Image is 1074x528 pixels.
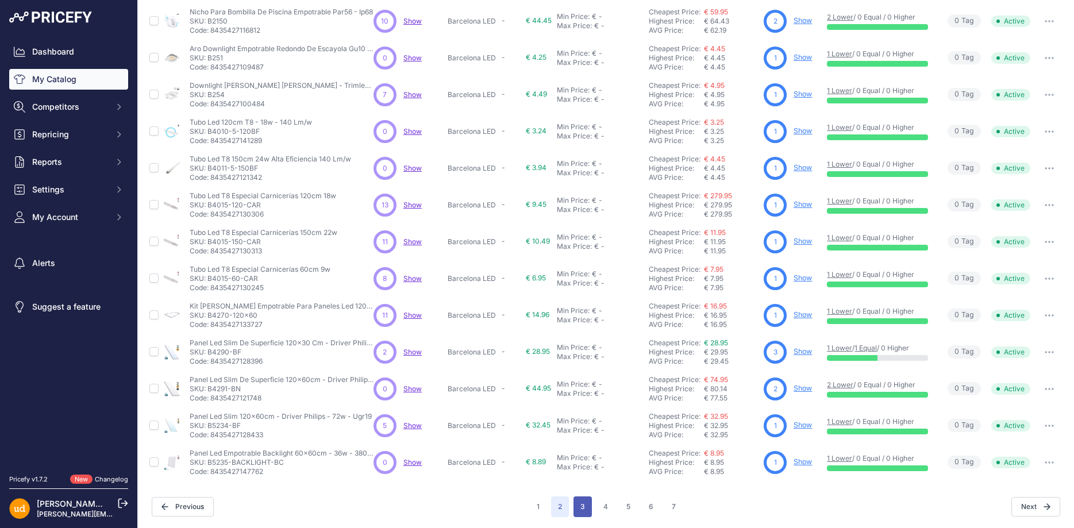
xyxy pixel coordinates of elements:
[526,163,546,172] span: € 3.94
[596,49,602,58] div: -
[448,90,498,99] p: Barcelona LED
[704,210,759,219] div: € 279.95
[403,127,422,136] a: Show
[190,228,337,237] p: Tubo Led T8 Especial Carnicerías 150cm 22w
[557,168,592,178] div: Max Price:
[665,496,683,517] button: Go to page 7
[827,196,931,206] p: / 0 Equal / 0 Higher
[502,16,505,25] span: -
[991,273,1030,284] span: Active
[403,311,422,319] a: Show
[704,201,732,209] span: € 279.95
[190,26,373,35] p: Code: 8435427116812
[794,90,812,98] a: Show
[382,310,388,321] span: 11
[954,199,959,210] span: 0
[704,283,759,292] div: € 7.95
[32,156,107,168] span: Reports
[599,205,605,214] div: -
[704,173,759,182] div: € 4.45
[704,17,729,25] span: € 64.43
[954,163,959,174] span: 0
[773,16,777,26] span: 2
[594,315,599,325] div: €
[649,173,704,182] div: AVG Price:
[649,127,704,136] div: Highest Price:
[794,273,812,282] a: Show
[557,269,590,279] div: Min Price:
[592,122,596,132] div: €
[827,344,852,352] a: 1 Lower
[526,126,546,135] span: € 3.24
[954,89,959,100] span: 0
[9,69,128,90] a: My Catalog
[596,306,602,315] div: -
[649,164,704,173] div: Highest Price:
[794,200,812,209] a: Show
[794,421,812,429] a: Show
[502,200,505,209] span: -
[403,458,422,467] span: Show
[403,237,422,246] span: Show
[599,168,605,178] div: -
[704,127,724,136] span: € 3.25
[557,122,590,132] div: Min Price:
[403,164,422,172] a: Show
[704,44,725,53] a: € 4.45
[190,90,374,99] p: SKU: B254
[991,126,1030,137] span: Active
[592,159,596,168] div: €
[9,124,128,145] button: Repricing
[649,274,704,283] div: Highest Price:
[592,233,596,242] div: €
[948,88,981,101] span: Tag
[592,49,596,58] div: €
[9,296,128,317] a: Suggest a feature
[190,99,374,109] p: Code: 8435427100484
[526,200,546,209] span: € 9.45
[827,380,853,389] a: 2 Lower
[190,283,330,292] p: Code: 8435427130245
[704,155,725,163] a: € 4.45
[794,347,812,356] a: Show
[448,17,498,26] p: Barcelona LED
[448,127,498,136] p: Barcelona LED
[190,191,336,201] p: Tubo Led T8 Especial Carnicerías 120cm 18w
[557,159,590,168] div: Min Price:
[827,123,852,132] a: 1 Lower
[403,17,422,25] span: Show
[403,90,422,99] a: Show
[649,201,704,210] div: Highest Price:
[403,348,422,356] a: Show
[557,95,592,104] div: Max Price:
[530,496,546,517] button: Go to page 1
[991,52,1030,64] span: Active
[827,417,852,426] a: 1 Lower
[190,81,374,90] p: Downlight [PERSON_NAME] [PERSON_NAME] - Trimless - 1 X Gu10
[448,311,498,320] p: Barcelona LED
[557,58,592,67] div: Max Price:
[704,118,724,126] a: € 3.25
[190,246,337,256] p: Code: 8435427130313
[190,201,336,210] p: SKU: B4015-120-CAR
[991,163,1030,174] span: Active
[704,136,759,145] div: € 3.25
[594,205,599,214] div: €
[557,86,590,95] div: Min Price:
[954,310,959,321] span: 0
[649,118,700,126] a: Cheapest Price:
[794,163,812,172] a: Show
[9,253,128,273] a: Alerts
[448,237,498,246] p: Barcelona LED
[502,90,505,98] span: -
[599,242,605,251] div: -
[557,315,592,325] div: Max Price:
[383,163,387,174] span: 0
[774,163,777,174] span: 1
[9,152,128,172] button: Reports
[827,160,931,169] p: / 0 Equal / 0 Higher
[403,201,422,209] span: Show
[573,496,592,517] button: Go to page 3
[642,496,660,517] button: Go to page 6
